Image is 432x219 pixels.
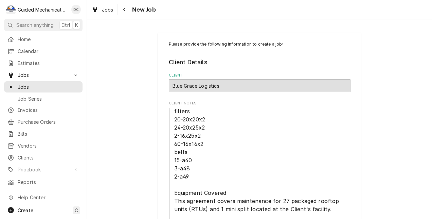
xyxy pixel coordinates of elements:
[18,95,79,102] span: Job Series
[169,101,350,106] span: Client Notes
[18,142,79,149] span: Vendors
[169,79,350,92] div: Blue Grace Logistics
[169,58,350,67] legend: Client Details
[4,81,83,92] a: Jobs
[18,83,79,90] span: Jobs
[18,60,79,67] span: Estimates
[18,154,79,161] span: Clients
[4,140,83,151] a: Vendors
[130,5,156,14] span: New Job
[75,207,78,214] span: C
[4,19,83,31] button: Search anythingCtrlK
[18,194,78,201] span: Help Center
[4,93,83,104] a: Job Series
[18,106,79,114] span: Invoices
[18,71,69,79] span: Jobs
[4,104,83,116] a: Invoices
[102,6,113,13] span: Jobs
[18,118,79,125] span: Purchase Orders
[4,57,83,69] a: Estimates
[119,4,130,15] button: Navigate back
[16,21,54,29] span: Search anything
[18,179,79,186] span: Reports
[4,46,83,57] a: Calendar
[169,73,350,92] div: Client
[169,41,350,47] p: Please provide the following information to create a job:
[61,21,70,29] span: Ctrl
[18,6,68,13] div: Guided Mechanical Services, LLC
[18,166,69,173] span: Pricebook
[4,69,83,81] a: Go to Jobs
[18,48,79,55] span: Calendar
[4,116,83,128] a: Purchase Orders
[169,73,350,78] label: Client
[4,128,83,139] a: Bills
[71,5,81,14] div: DC
[6,5,16,14] div: Guided Mechanical Services, LLC's Avatar
[89,4,116,15] a: Jobs
[71,5,81,14] div: Daniel Cornell's Avatar
[18,130,79,137] span: Bills
[18,207,33,213] span: Create
[4,164,83,175] a: Go to Pricebook
[75,21,78,29] span: K
[4,152,83,163] a: Clients
[4,176,83,188] a: Reports
[6,5,16,14] div: G
[4,192,83,203] a: Go to Help Center
[18,36,79,43] span: Home
[4,34,83,45] a: Home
